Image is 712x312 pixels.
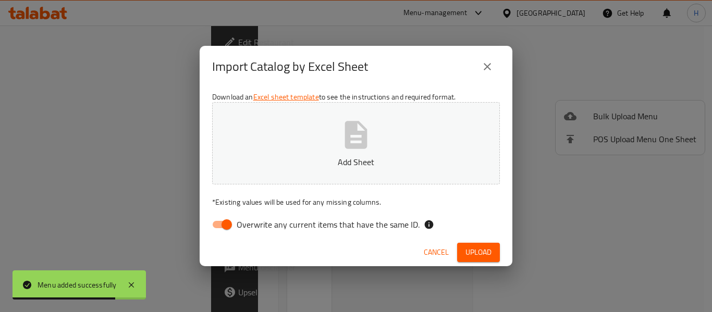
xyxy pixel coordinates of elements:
div: Menu added successfully [38,279,117,291]
div: Download an to see the instructions and required format. [200,88,512,239]
p: Add Sheet [228,156,484,168]
span: Upload [465,246,492,259]
p: Existing values will be used for any missing columns. [212,197,500,207]
button: Cancel [420,243,453,262]
span: Cancel [424,246,449,259]
button: Add Sheet [212,102,500,184]
svg: If the overwrite option isn't selected, then the items that match an existing ID will be ignored ... [424,219,434,230]
button: Upload [457,243,500,262]
span: Overwrite any current items that have the same ID. [237,218,420,231]
a: Excel sheet template [253,90,319,104]
button: close [475,54,500,79]
h2: Import Catalog by Excel Sheet [212,58,368,75]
